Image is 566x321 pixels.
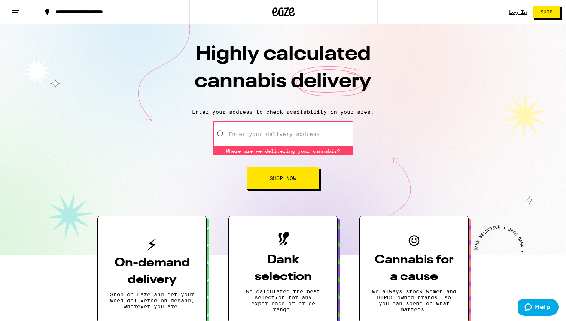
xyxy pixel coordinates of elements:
div: Log In [509,10,527,15]
input: Enter your delivery address [213,121,353,147]
iframe: Opens a widget where you can find more information [518,299,559,317]
p: Enter your address to check availability in your area. [7,109,559,115]
div: Where are we delivering your cannabis? [213,147,353,155]
span: Shop Now [270,176,296,181]
h3: Dank selection [241,252,325,285]
p: Shop on Eaze and get your weed delivered on demand, wherever you are. [110,291,194,309]
button: Shop Now [247,167,319,190]
h3: On-demand delivery [110,255,194,288]
button: Shop [533,6,560,18]
p: We calculated the best selection for any experience or price range. [241,288,325,312]
span: Shop [541,10,553,14]
p: We always stock women and BIPOC owned brands, so you can spend on what matters. [372,288,456,312]
h3: Cannabis for a cause [372,252,456,285]
h1: Highly calculated cannabis delivery [152,41,414,103]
